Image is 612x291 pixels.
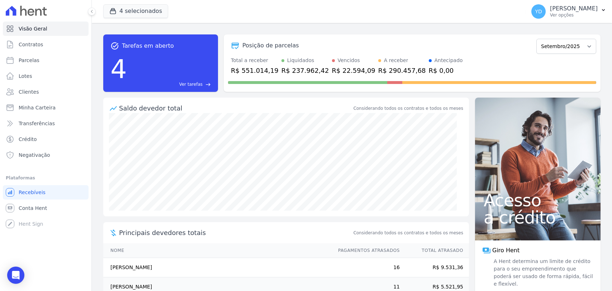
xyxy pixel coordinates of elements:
[3,53,89,67] a: Parcelas
[19,25,47,32] span: Visão Geral
[492,246,520,255] span: Giro Hent
[535,9,542,14] span: YD
[242,41,299,50] div: Posição de parcelas
[400,258,469,277] td: R$ 9.531,36
[205,82,211,87] span: east
[19,41,43,48] span: Contratos
[103,4,168,18] button: 4 selecionados
[19,189,46,196] span: Recebíveis
[3,201,89,215] a: Conta Hent
[19,104,56,111] span: Minha Carteira
[281,66,329,75] div: R$ 237.962,42
[378,66,426,75] div: R$ 290.457,68
[3,37,89,52] a: Contratos
[3,100,89,115] a: Minha Carteira
[3,132,89,146] a: Crédito
[119,103,352,113] div: Saldo devedor total
[3,85,89,99] a: Clientes
[19,151,50,159] span: Negativação
[354,105,463,112] div: Considerando todos os contratos e todos os meses
[3,22,89,36] a: Visão Geral
[103,258,331,277] td: [PERSON_NAME]
[3,185,89,200] a: Recebíveis
[332,66,375,75] div: R$ 22.594,09
[7,267,24,284] div: Open Intercom Messenger
[19,57,39,64] span: Parcelas
[19,136,37,143] span: Crédito
[384,57,408,64] div: A receber
[122,42,174,50] span: Tarefas em aberto
[3,148,89,162] a: Negativação
[338,57,360,64] div: Vencidos
[331,258,400,277] td: 16
[550,12,598,18] p: Ver opções
[3,116,89,131] a: Transferências
[354,230,463,236] span: Considerando todos os contratos e todos os meses
[3,69,89,83] a: Lotes
[429,66,463,75] div: R$ 0,00
[400,243,469,258] th: Total Atrasado
[19,72,32,80] span: Lotes
[19,205,47,212] span: Conta Hent
[103,243,331,258] th: Nome
[231,66,279,75] div: R$ 551.014,19
[484,192,592,209] span: Acesso
[492,258,593,288] span: A Hent determina um limite de crédito para o seu empreendimento que poderá ser usado de forma ráp...
[19,88,39,95] span: Clientes
[110,50,127,88] div: 4
[550,5,598,12] p: [PERSON_NAME]
[435,57,463,64] div: Antecipado
[179,81,203,88] span: Ver tarefas
[110,42,119,50] span: task_alt
[231,57,279,64] div: Total a receber
[484,209,592,226] span: a crédito
[19,120,55,127] span: Transferências
[331,243,400,258] th: Pagamentos Atrasados
[130,81,211,88] a: Ver tarefas east
[526,1,612,22] button: YD [PERSON_NAME] Ver opções
[6,174,86,182] div: Plataformas
[119,228,352,238] span: Principais devedores totais
[287,57,314,64] div: Liquidados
